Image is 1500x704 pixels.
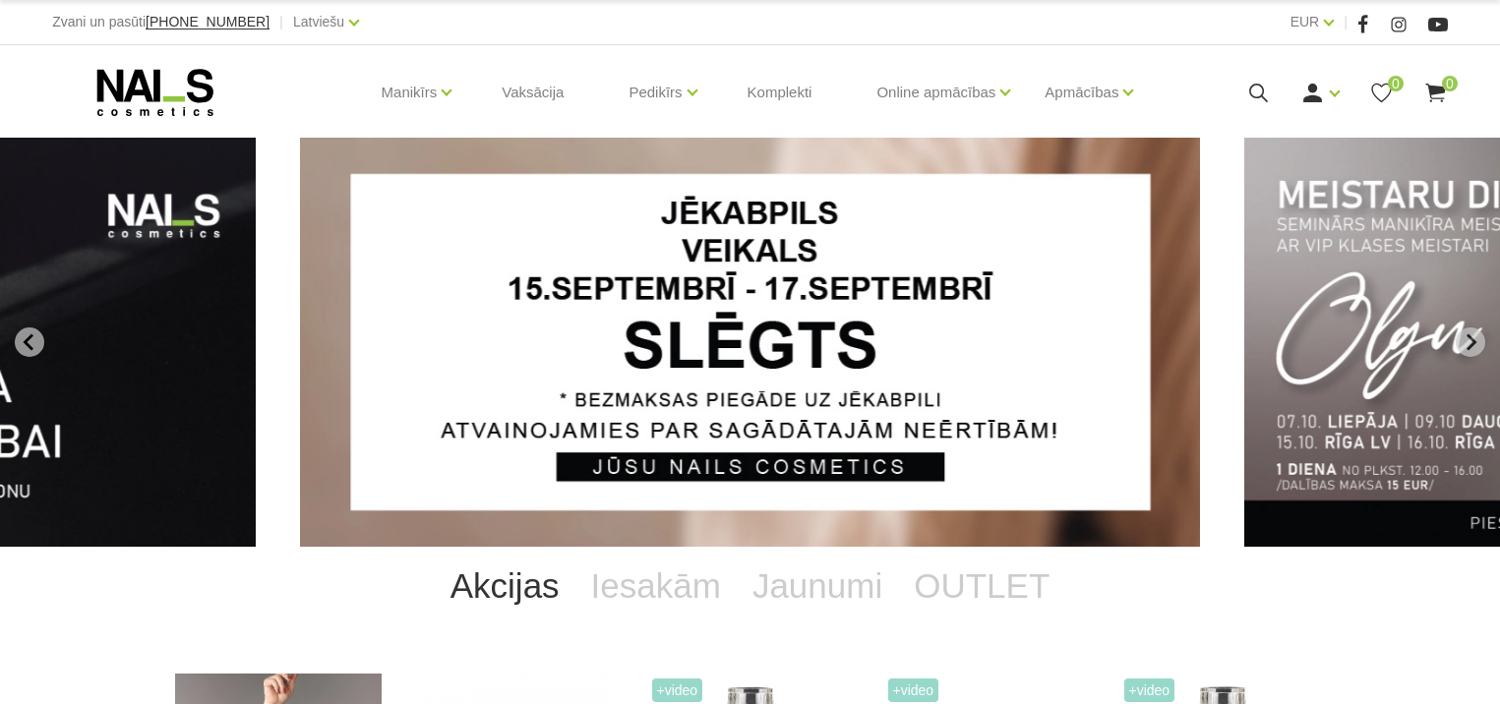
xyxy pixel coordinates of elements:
[1369,81,1394,105] a: 0
[876,53,995,132] a: Online apmācības
[1456,327,1485,357] button: Next slide
[1442,76,1458,91] span: 0
[1290,10,1320,33] a: EUR
[486,45,579,140] a: Vaksācija
[146,14,270,29] span: [PHONE_NUMBER]
[1344,10,1348,34] span: |
[15,327,44,357] button: Go to last slide
[52,10,270,34] div: Zvani un pasūti
[1045,53,1118,132] a: Apmācības
[575,547,737,625] a: Iesakām
[435,547,575,625] a: Akcijas
[629,53,682,132] a: Pedikīrs
[300,138,1200,547] li: 1 of 14
[888,678,939,702] span: +Video
[293,10,344,33] a: Latviešu
[1124,678,1175,702] span: +Video
[737,547,898,625] a: Jaunumi
[1423,81,1448,105] a: 0
[1388,76,1404,91] span: 0
[279,10,283,34] span: |
[732,45,828,140] a: Komplekti
[146,15,270,29] a: [PHONE_NUMBER]
[382,53,438,132] a: Manikīrs
[652,678,703,702] span: +Video
[898,547,1065,625] a: OUTLET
